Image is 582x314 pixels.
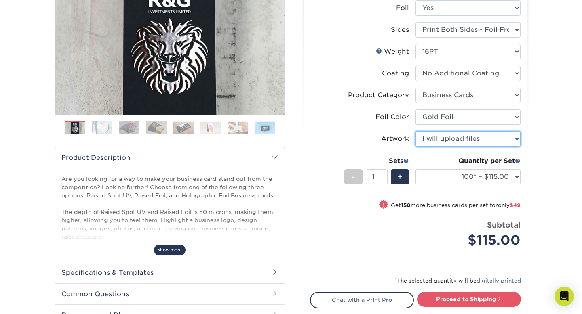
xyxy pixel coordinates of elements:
[154,245,186,255] span: show more
[200,121,221,134] img: Business Cards 06
[344,156,409,166] div: Sets
[487,220,521,229] strong: Subtotal
[65,118,85,138] img: Business Cards 01
[146,121,167,135] img: Business Cards 04
[255,121,275,134] img: Business Cards 08
[55,283,285,304] h2: Common Questions
[55,147,285,168] h2: Product Description
[477,278,521,284] a: digitally printed
[510,202,521,208] span: $49
[401,202,411,208] strong: 150
[228,121,248,134] img: Business Cards 07
[119,121,139,135] img: Business Cards 03
[352,171,355,183] span: -
[173,121,194,134] img: Business Cards 05
[348,90,409,100] div: Product Category
[383,201,385,209] span: !
[381,134,409,144] div: Artwork
[417,292,521,306] a: Proceed to Shipping
[382,69,409,78] div: Coating
[498,202,521,208] span: only
[555,287,574,306] div: Open Intercom Messenger
[310,292,414,308] a: Chat with a Print Pro
[376,47,409,57] div: Weight
[396,3,409,13] div: Foil
[395,278,521,284] small: The selected quantity will be
[55,262,285,283] h2: Specifications & Templates
[422,230,521,250] div: $115.00
[391,202,521,210] small: Get more business cards per set for
[397,171,403,183] span: +
[415,156,521,166] div: Quantity per Set
[375,112,409,122] div: Foil Color
[92,121,112,135] img: Business Cards 02
[391,25,409,35] div: Sides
